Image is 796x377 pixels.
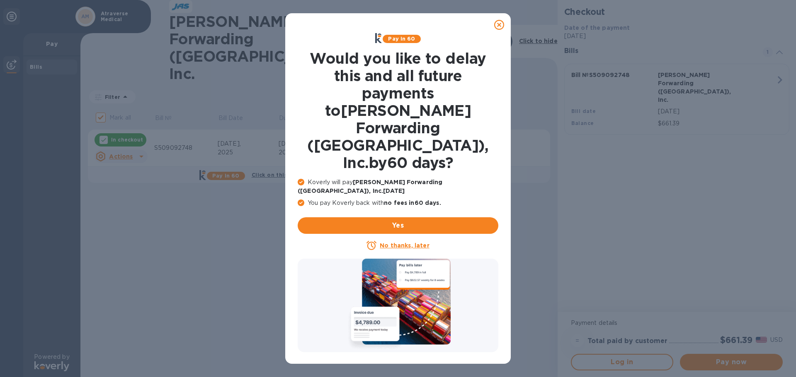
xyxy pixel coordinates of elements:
b: [PERSON_NAME] Forwarding ([GEOGRAPHIC_DATA]), Inc. [DATE] [298,179,442,194]
button: Yes [298,217,498,234]
h1: Would you like to delay this and all future payments to [PERSON_NAME] Forwarding ([GEOGRAPHIC_DAT... [298,50,498,171]
b: Pay in 60 [388,36,415,42]
b: no fees in 60 days . [384,199,441,206]
p: You pay Koverly back with [298,199,498,207]
p: Koverly will pay [298,178,498,195]
u: No thanks, later [380,242,429,249]
span: Yes [304,221,492,231]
